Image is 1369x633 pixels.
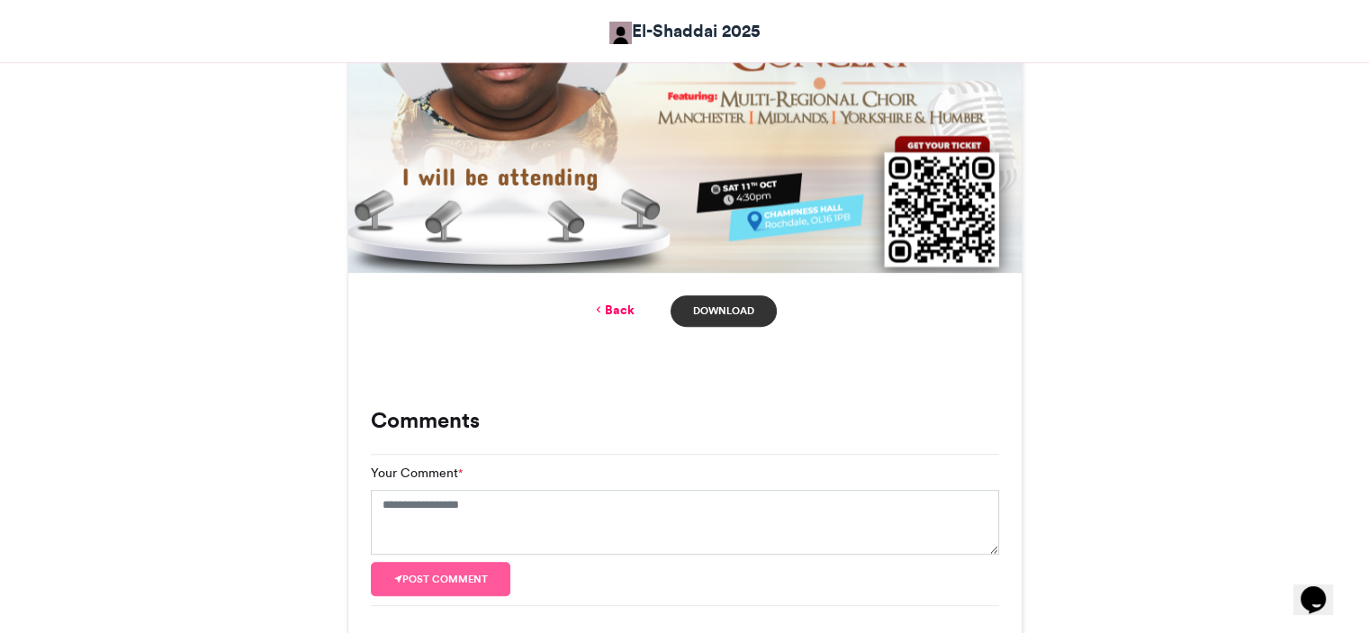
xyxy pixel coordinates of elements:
[1293,561,1351,615] iframe: chat widget
[371,410,999,431] h3: Comments
[671,295,776,327] a: Download
[371,562,511,596] button: Post comment
[371,464,463,483] label: Your Comment
[592,301,635,320] a: Back
[609,22,632,44] img: El-Shaddai 2025
[609,18,761,44] a: El-Shaddai 2025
